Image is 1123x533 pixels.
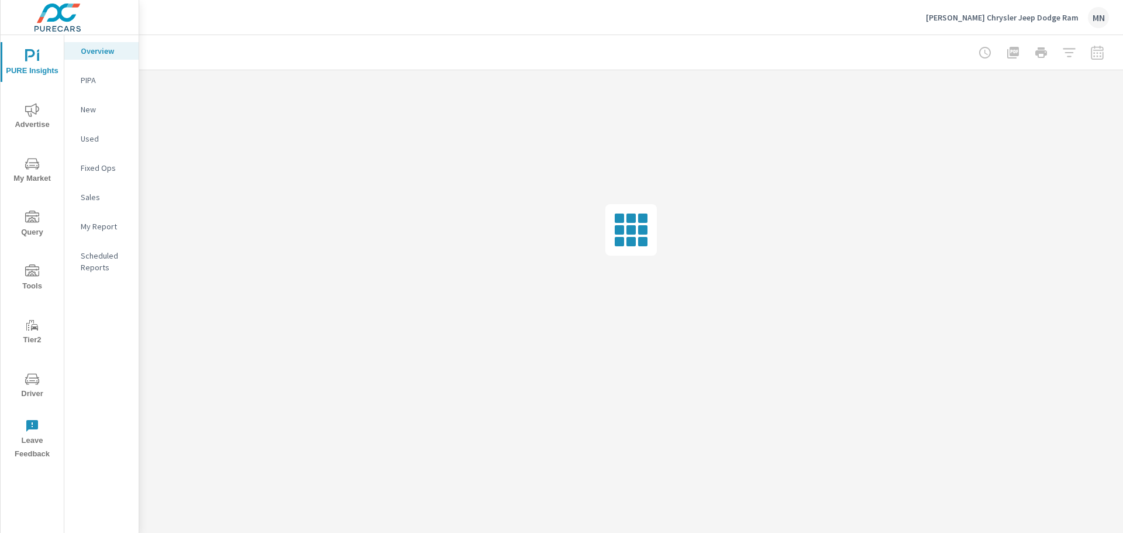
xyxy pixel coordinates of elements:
span: Advertise [4,103,60,132]
div: My Report [64,218,139,235]
span: Query [4,211,60,239]
div: nav menu [1,35,64,466]
span: Leave Feedback [4,419,60,461]
div: Sales [64,188,139,206]
div: Scheduled Reports [64,247,139,276]
p: Overview [81,45,129,57]
p: PIPA [81,74,129,86]
p: [PERSON_NAME] Chrysler Jeep Dodge Ram [926,12,1079,23]
p: Sales [81,191,129,203]
p: My Report [81,221,129,232]
span: Tools [4,264,60,293]
div: Overview [64,42,139,60]
p: New [81,104,129,115]
div: MN [1088,7,1109,28]
span: Driver [4,372,60,401]
div: Fixed Ops [64,159,139,177]
div: New [64,101,139,118]
span: My Market [4,157,60,185]
span: PURE Insights [4,49,60,78]
p: Scheduled Reports [81,250,129,273]
div: PIPA [64,71,139,89]
span: Tier2 [4,318,60,347]
p: Used [81,133,129,145]
div: Used [64,130,139,147]
p: Fixed Ops [81,162,129,174]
